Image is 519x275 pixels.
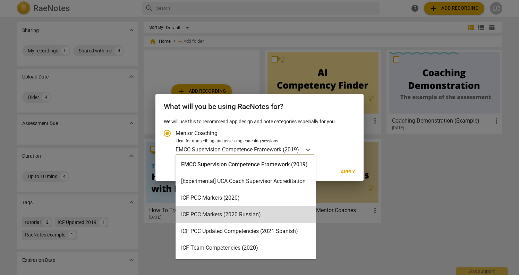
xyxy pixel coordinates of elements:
[176,206,316,223] div: ICF PCC Markers (2020 Russian)
[176,138,353,144] div: Ideal for transcribing and assessing coaching sessions
[176,256,316,273] div: ICF Updated Competencies (2019 Japanese)
[164,102,355,111] h2: What will you be using RaeNotes for?
[176,145,299,153] p: EMCC Supervision Competence Framework (2019)
[176,240,316,256] div: ICF Team Competencies (2020)
[335,166,361,178] button: Apply
[176,190,316,206] div: ICF PCC Markers (2020)
[164,118,355,125] p: We will use this to recommend app design and note categories especially for you.
[164,125,355,155] div: Account type
[176,129,218,137] span: Mentor Coaching
[176,173,316,190] div: [Experimental] UCA Coach Supervisor Accreditation
[176,156,316,173] div: EMCC Supervision Competence Framework (2019)
[300,146,301,153] input: Ideal for transcribing and assessing coaching sessionsEMCC Supervision Competence Framework (2019)
[176,223,316,240] div: ICF PCC Updated Competencies (2021 Spanish)
[341,168,355,175] span: Apply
